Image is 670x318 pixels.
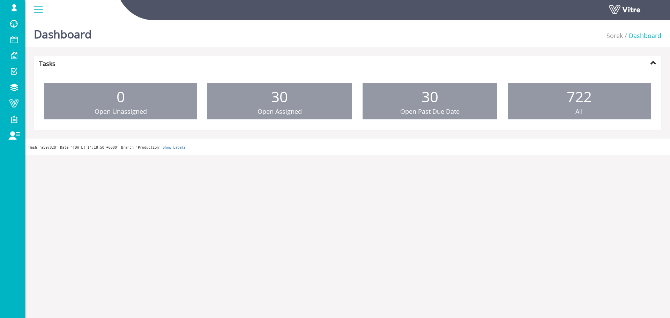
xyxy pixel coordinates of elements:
[29,146,161,149] span: Hash 'a597828' Date '[DATE] 14:18:50 +0000' Branch 'Production'
[39,59,55,68] strong: Tasks
[34,17,92,47] h1: Dashboard
[207,83,352,120] a: 30 Open Assigned
[363,83,497,120] a: 30 Open Past Due Date
[117,87,125,106] span: 0
[271,87,288,106] span: 30
[623,31,661,40] li: Dashboard
[95,107,147,116] span: Open Unassigned
[44,83,197,120] a: 0 Open Unassigned
[567,87,592,106] span: 722
[508,83,651,120] a: 722 All
[258,107,302,116] span: Open Assigned
[606,31,623,40] a: Sorek
[163,146,186,149] a: Show Labels
[400,107,460,116] span: Open Past Due Date
[422,87,438,106] span: 30
[575,107,583,116] span: All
